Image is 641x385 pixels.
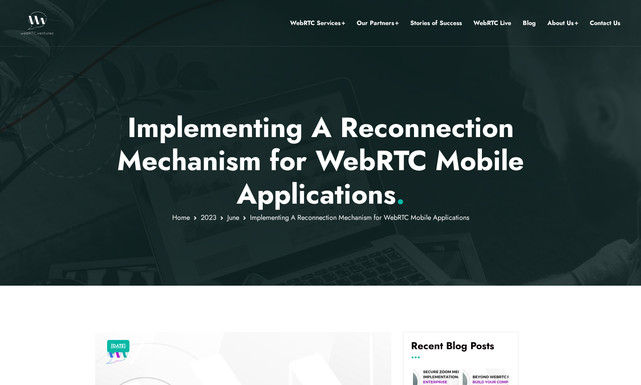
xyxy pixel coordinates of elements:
a: WebRTC Services [290,18,345,28]
a: WebRTC Live [473,18,511,28]
h4: Recent Blog Posts [411,340,510,358]
a: Stories of Success [410,18,462,28]
span: . [396,174,405,214]
a: June [227,213,239,223]
span: Implementing A Reconnection Mechanism for WebRTC Mobile Applications [250,213,469,223]
a: 2023 [201,213,216,223]
a: Our Partners [357,18,399,28]
a: About Us [547,18,578,28]
a: Home [172,213,190,223]
a: Contact Us [590,18,620,28]
p: Implementing A Reconnection Mechanism for WebRTC Mobile Applications [95,111,546,211]
a: [DATE] [111,341,126,351]
img: WebRTC.ventures [21,12,54,35]
a: Blog [523,18,536,28]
